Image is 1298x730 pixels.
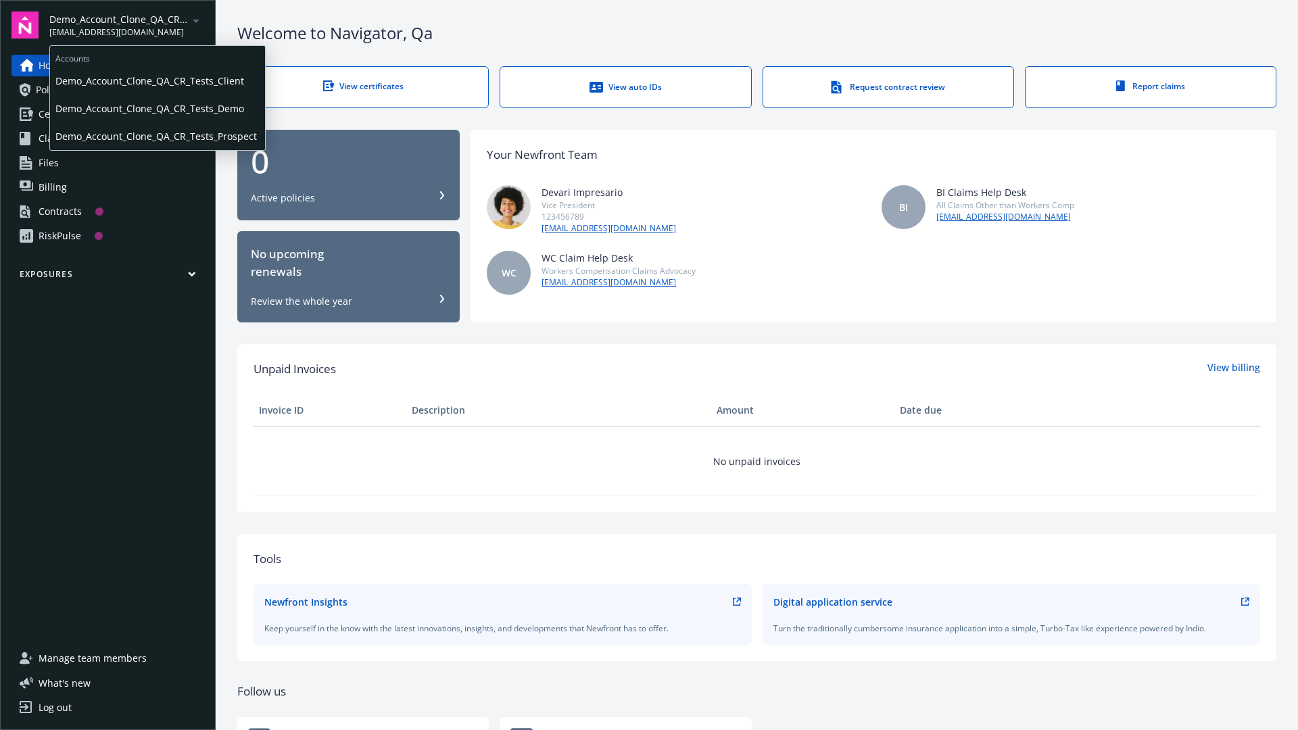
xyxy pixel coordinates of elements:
[11,11,39,39] img: navigator-logo.svg
[264,623,741,634] div: Keep yourself in the know with the latest innovations, insights, and developments that Newfront h...
[254,550,1260,568] div: Tools
[36,79,70,101] span: Policies
[11,176,204,198] a: Billing
[1053,80,1249,92] div: Report claims
[790,80,986,94] div: Request contract review
[11,225,204,247] a: RiskPulse
[500,66,751,108] a: View auto IDs
[487,146,598,164] div: Your Newfront Team
[542,185,676,199] div: Devari Impresario
[251,245,446,281] div: No upcoming renewals
[899,200,908,214] span: BI
[542,222,676,235] a: [EMAIL_ADDRESS][DOMAIN_NAME]
[49,12,188,26] span: Demo_Account_Clone_QA_CR_Tests_Prospect
[49,11,204,39] button: Demo_Account_Clone_QA_CR_Tests_Prospect[EMAIL_ADDRESS][DOMAIN_NAME]arrowDropDown
[487,185,531,229] img: photo
[254,427,1260,495] td: No unpaid invoices
[264,595,347,609] div: Newfront Insights
[527,80,723,94] div: View auto IDs
[39,648,147,669] span: Manage team members
[542,199,676,211] div: Vice President
[237,66,489,108] a: View certificates
[936,199,1074,211] div: All Claims Other than Workers Comp
[55,67,260,95] span: Demo_Account_Clone_QA_CR_Tests_Client
[50,46,265,67] span: Accounts
[11,648,204,669] a: Manage team members
[39,697,72,719] div: Log out
[39,128,69,149] span: Claims
[55,95,260,122] span: Demo_Account_Clone_QA_CR_Tests_Demo
[11,79,204,101] a: Policies
[11,152,204,174] a: Files
[542,211,676,222] div: 123456789
[763,66,1014,108] a: Request contract review
[711,394,894,427] th: Amount
[237,130,460,221] button: 0Active policies
[406,394,711,427] th: Description
[11,103,204,125] a: Certificates
[237,231,460,322] button: No upcomingrenewalsReview the whole year
[251,145,446,178] div: 0
[11,201,204,222] a: Contracts
[1025,66,1276,108] a: Report claims
[11,268,204,285] button: Exposures
[265,80,461,92] div: View certificates
[251,295,352,308] div: Review the whole year
[39,201,82,222] div: Contracts
[39,55,65,76] span: Home
[11,55,204,76] a: Home
[936,211,1074,223] a: [EMAIL_ADDRESS][DOMAIN_NAME]
[773,595,892,609] div: Digital application service
[237,683,1276,700] div: Follow us
[773,623,1250,634] div: Turn the traditionally cumbersome insurance application into a simple, Turbo-Tax like experience ...
[1207,360,1260,378] a: View billing
[39,103,89,125] span: Certificates
[39,225,81,247] div: RiskPulse
[49,26,188,39] span: [EMAIL_ADDRESS][DOMAIN_NAME]
[254,394,406,427] th: Invoice ID
[39,676,91,690] span: What ' s new
[55,122,260,150] span: Demo_Account_Clone_QA_CR_Tests_Prospect
[936,185,1074,199] div: BI Claims Help Desk
[237,22,1276,45] div: Welcome to Navigator , Qa
[254,360,336,378] span: Unpaid Invoices
[11,676,112,690] button: What's new
[11,128,204,149] a: Claims
[39,176,67,198] span: Billing
[894,394,1047,427] th: Date due
[251,191,315,205] div: Active policies
[542,251,696,265] div: WC Claim Help Desk
[39,152,59,174] span: Files
[542,265,696,276] div: Workers Compensation Claims Advocacy
[188,12,204,28] a: arrowDropDown
[502,266,516,280] span: WC
[542,276,696,289] a: [EMAIL_ADDRESS][DOMAIN_NAME]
